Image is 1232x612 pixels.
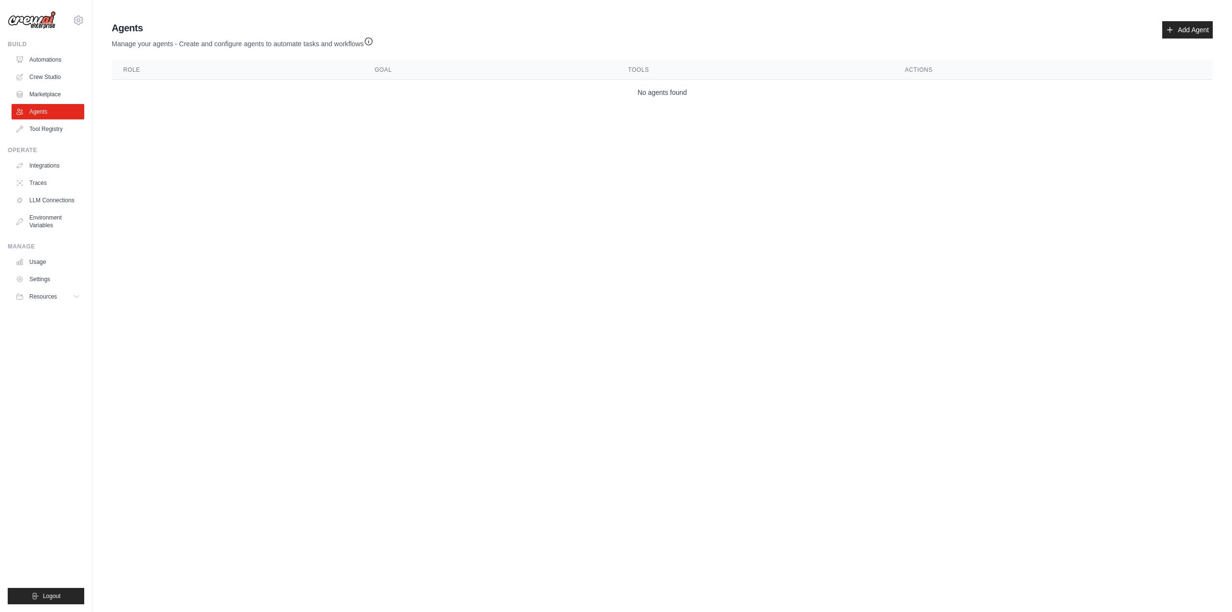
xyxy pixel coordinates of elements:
div: Manage [8,243,84,250]
a: Crew Studio [12,69,84,85]
a: Add Agent [1162,21,1213,39]
a: Integrations [12,158,84,173]
a: Automations [12,52,84,67]
span: Resources [29,293,57,300]
a: Usage [12,254,84,270]
td: No agents found [112,80,1213,105]
a: Environment Variables [12,210,84,233]
button: Logout [8,588,84,604]
th: Goal [363,60,616,80]
th: Actions [893,60,1213,80]
th: Role [112,60,363,80]
a: Marketplace [12,87,84,102]
span: Logout [43,592,61,600]
a: LLM Connections [12,193,84,208]
button: Resources [12,289,84,304]
div: Operate [8,146,84,154]
h2: Agents [112,21,373,35]
th: Tools [616,60,893,80]
a: Tool Registry [12,121,84,137]
div: Build [8,40,84,48]
a: Agents [12,104,84,119]
img: Logo [8,11,56,29]
a: Settings [12,272,84,287]
p: Manage your agents - Create and configure agents to automate tasks and workflows [112,35,373,49]
a: Traces [12,175,84,191]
